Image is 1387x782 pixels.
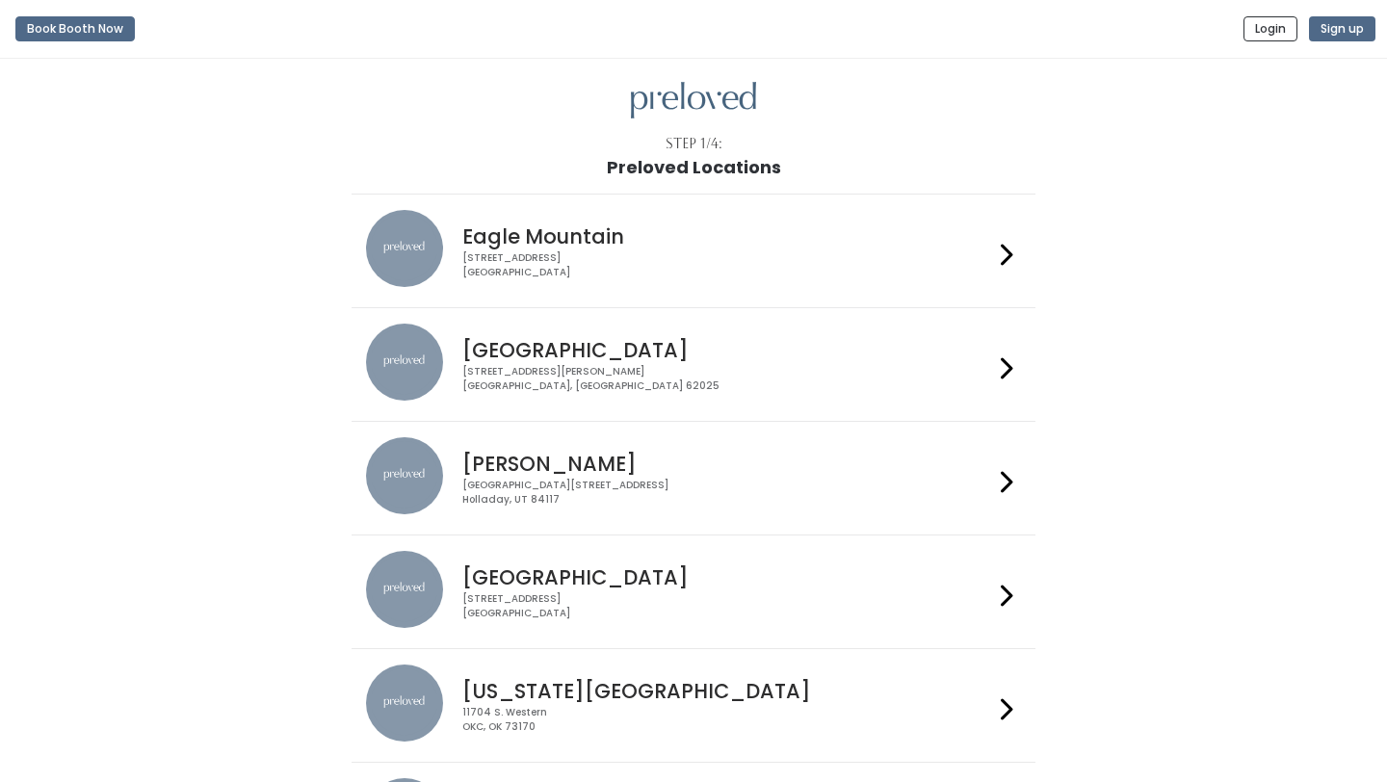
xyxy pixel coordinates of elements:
a: preloved location [GEOGRAPHIC_DATA] [STREET_ADDRESS][PERSON_NAME][GEOGRAPHIC_DATA], [GEOGRAPHIC_D... [366,324,1020,405]
a: preloved location [GEOGRAPHIC_DATA] [STREET_ADDRESS][GEOGRAPHIC_DATA] [366,551,1020,633]
div: [STREET_ADDRESS][PERSON_NAME] [GEOGRAPHIC_DATA], [GEOGRAPHIC_DATA] 62025 [462,365,992,393]
a: preloved location [PERSON_NAME] [GEOGRAPHIC_DATA][STREET_ADDRESS]Holladay, UT 84117 [366,437,1020,519]
button: Sign up [1309,16,1375,41]
button: Book Booth Now [15,16,135,41]
img: preloved location [366,551,443,628]
h4: [PERSON_NAME] [462,453,992,475]
img: preloved location [366,210,443,287]
div: [STREET_ADDRESS] [GEOGRAPHIC_DATA] [462,251,992,279]
h4: [US_STATE][GEOGRAPHIC_DATA] [462,680,992,702]
h4: [GEOGRAPHIC_DATA] [462,339,992,361]
img: preloved logo [631,82,756,119]
a: preloved location Eagle Mountain [STREET_ADDRESS][GEOGRAPHIC_DATA] [366,210,1020,292]
h1: Preloved Locations [607,158,781,177]
div: Step 1/4: [666,134,722,154]
button: Login [1243,16,1297,41]
h4: [GEOGRAPHIC_DATA] [462,566,992,588]
div: 11704 S. Western OKC, OK 73170 [462,706,992,734]
div: [GEOGRAPHIC_DATA][STREET_ADDRESS] Holladay, UT 84117 [462,479,992,507]
a: Book Booth Now [15,8,135,50]
img: preloved location [366,324,443,401]
div: [STREET_ADDRESS] [GEOGRAPHIC_DATA] [462,592,992,620]
img: preloved location [366,665,443,742]
img: preloved location [366,437,443,514]
a: preloved location [US_STATE][GEOGRAPHIC_DATA] 11704 S. WesternOKC, OK 73170 [366,665,1020,746]
h4: Eagle Mountain [462,225,992,248]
